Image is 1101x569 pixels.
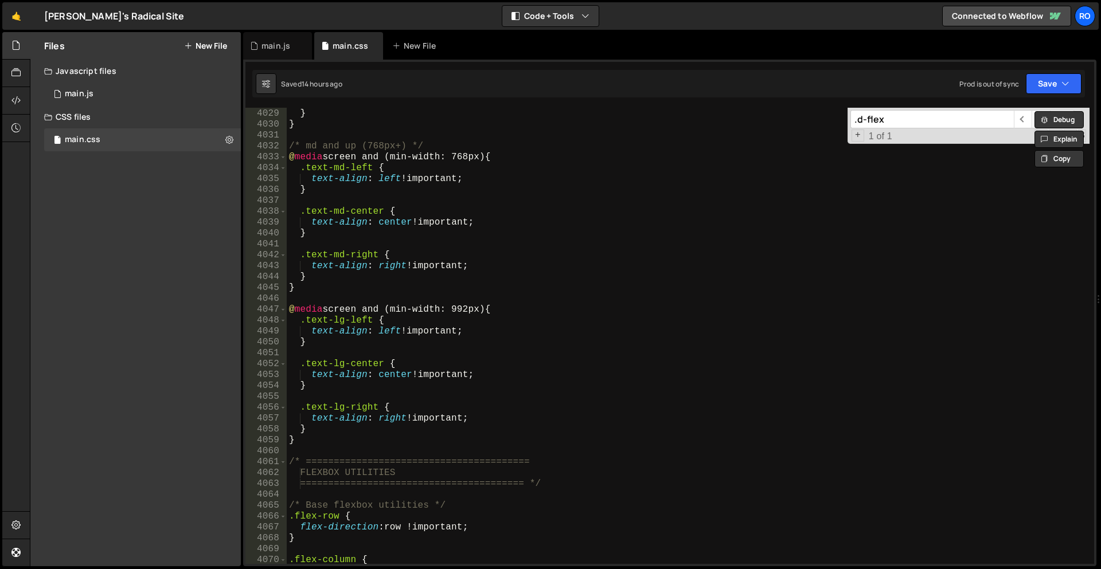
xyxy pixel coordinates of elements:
[44,9,184,23] div: [PERSON_NAME]'s Radical Site
[1034,150,1084,167] button: Copy
[245,185,287,195] div: 4036
[245,511,287,522] div: 4066
[245,152,287,163] div: 4033
[245,555,287,566] div: 4070
[850,110,1014,128] input: Search for
[44,83,241,105] div: 16726/45737.js
[245,119,287,130] div: 4030
[1014,110,1032,128] span: ​
[1078,130,1086,142] span: Search In Selection
[864,131,897,142] span: 1 of 1
[392,40,440,52] div: New File
[281,79,342,89] div: Saved
[245,163,287,174] div: 4034
[245,272,287,282] div: 4044
[942,6,1071,26] a: Connected to Webflow
[1064,130,1077,142] span: Whole Word Search
[44,128,241,151] div: 16726/45739.css
[30,105,241,128] div: CSS files
[245,228,287,239] div: 4040
[245,522,287,533] div: 4067
[245,468,287,478] div: 4062
[245,500,287,511] div: 4065
[245,533,287,544] div: 4068
[959,79,1019,89] div: Prod is out of sync
[261,40,290,52] div: main.js
[245,359,287,370] div: 4052
[245,239,287,250] div: 4041
[245,174,287,185] div: 4035
[245,315,287,326] div: 4048
[65,89,93,99] div: main.js
[245,348,287,359] div: 4051
[245,261,287,272] div: 4043
[1034,111,1084,128] button: Debug
[245,457,287,468] div: 4061
[44,40,65,52] h2: Files
[245,370,287,380] div: 4053
[245,402,287,413] div: 4056
[245,293,287,304] div: 4046
[245,108,287,119] div: 4029
[245,141,287,152] div: 4032
[245,217,287,228] div: 4039
[302,79,342,89] div: 14 hours ago
[245,326,287,337] div: 4049
[245,195,287,206] div: 4037
[245,206,287,217] div: 4038
[1026,73,1082,94] button: Save
[2,2,30,30] a: 🤙
[245,250,287,261] div: 4042
[245,391,287,402] div: 4055
[1049,130,1063,142] span: CaseSensitive Search
[245,478,287,489] div: 4063
[245,424,287,435] div: 4058
[333,40,368,52] div: main.css
[245,337,287,348] div: 4050
[245,130,287,141] div: 4031
[184,41,227,50] button: New File
[65,135,100,145] div: main.css
[1075,6,1095,26] a: Ro
[245,413,287,424] div: 4057
[245,304,287,315] div: 4047
[1034,130,1048,142] span: RegExp Search
[30,60,241,83] div: Javascript files
[1034,131,1084,148] button: Explain
[852,130,864,142] span: Toggle Replace mode
[245,446,287,457] div: 4060
[245,282,287,293] div: 4045
[245,544,287,555] div: 4069
[245,435,287,446] div: 4059
[245,380,287,391] div: 4054
[245,489,287,500] div: 4064
[502,6,599,26] button: Code + Tools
